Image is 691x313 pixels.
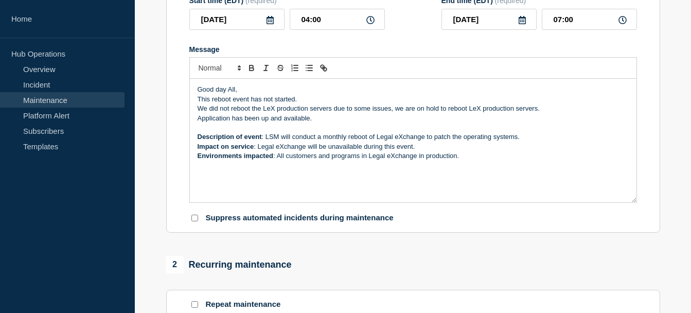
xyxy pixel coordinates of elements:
[288,62,302,74] button: Toggle ordered list
[290,9,385,30] input: HH:MM
[198,85,629,94] p: Good day All,
[166,256,184,273] span: 2
[244,62,259,74] button: Toggle bold text
[441,9,537,30] input: YYYY-MM-DD
[198,104,629,113] p: We did not reboot the LeX production servers due to some issues, we are on hold to reboot LeX pro...
[189,9,285,30] input: YYYY-MM-DD
[316,62,331,74] button: Toggle link
[191,301,198,308] input: Repeat maintenance
[259,62,273,74] button: Toggle italic text
[189,45,637,54] div: Message
[166,256,292,273] div: Recurring maintenance
[198,114,629,123] p: Application has been up and available.
[194,62,244,74] span: Font size
[198,152,273,160] strong: Environments impacted
[198,151,629,161] p: : All customers and programs in Legal eXchange in production.
[198,95,629,104] p: This reboot event has not started.
[198,142,629,151] p: : Legal eXchange will be unavailable during this event.
[198,132,629,142] p: : LSM will conduct a monthly reboot of Legal eXchange to patch the operating systems.
[273,62,288,74] button: Toggle strikethrough text
[198,143,254,150] strong: Impact on service
[542,9,637,30] input: HH:MM
[302,62,316,74] button: Toggle bulleted list
[190,79,636,202] div: Message
[206,213,394,223] p: Suppress automated incidents during maintenance
[198,133,262,141] strong: Description of event
[191,215,198,221] input: Suppress automated incidents during maintenance
[206,300,281,309] p: Repeat maintenance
